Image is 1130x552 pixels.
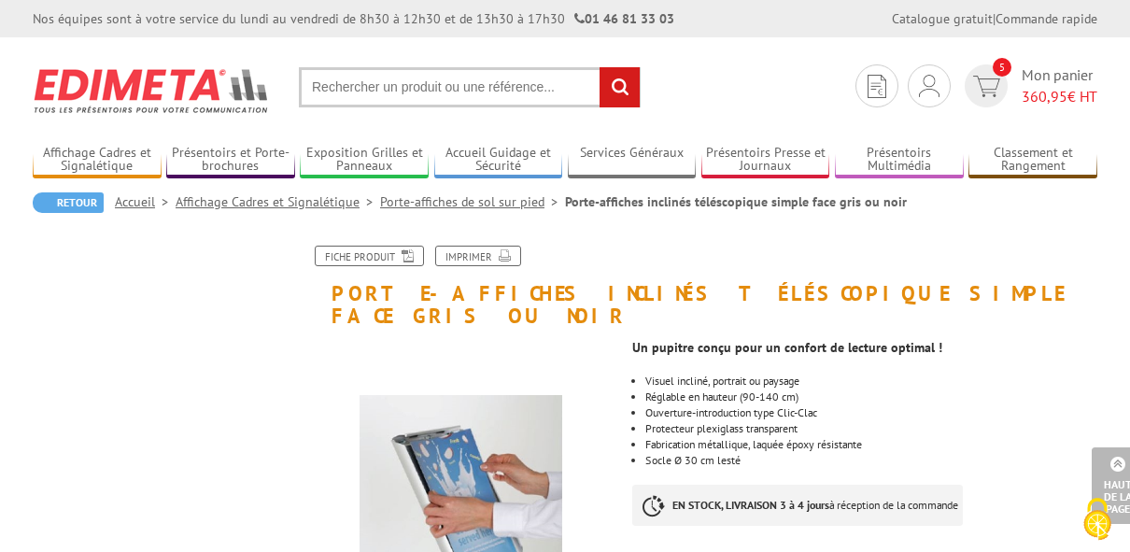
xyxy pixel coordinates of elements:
[993,58,1011,77] span: 5
[892,9,1097,28] div: |
[300,145,429,176] a: Exposition Grilles et Panneaux
[701,145,830,176] a: Présentoirs Presse et Journaux
[973,76,1000,97] img: devis rapide
[645,439,1097,450] li: Fabrication métallique, laquée époxy résistante
[565,192,907,211] li: Porte-affiches inclinés téléscopique simple face gris ou noir
[290,246,1111,327] h1: Porte-affiches inclinés téléscopique simple face gris ou noir
[960,64,1097,107] a: devis rapide 5 Mon panier 360,95€ HT
[632,485,963,526] p: à réception de la commande
[434,145,563,176] a: Accueil Guidage et Sécurité
[645,391,1097,403] li: Réglable en hauteur (90-140 cm)
[176,193,380,210] a: Affichage Cadres et Signalétique
[1065,488,1130,552] button: Cookies (fenêtre modale)
[1022,87,1067,106] span: 360,95
[299,67,641,107] input: Rechercher un produit ou une référence...
[33,145,162,176] a: Affichage Cadres et Signalétique
[645,455,1097,466] li: Socle Ø 30 cm lesté
[1074,496,1121,543] img: Cookies (fenêtre modale)
[33,9,674,28] div: Nos équipes sont à votre service du lundi au vendredi de 8h30 à 12h30 et de 13h30 à 17h30
[632,338,1066,357] td: Un pupitre conçu pour un confort de lecture optimal !
[672,498,829,512] strong: EN STOCK, LIVRAISON 3 à 4 jours
[315,246,424,266] a: Fiche produit
[919,75,939,97] img: devis rapide
[868,75,886,98] img: devis rapide
[835,145,964,176] a: Présentoirs Multimédia
[645,375,1097,387] li: Visuel incliné, portrait ou paysage
[1022,64,1097,107] span: Mon panier
[996,10,1097,27] a: Commande rapide
[435,246,521,266] a: Imprimer
[892,10,993,27] a: Catalogue gratuit
[115,193,176,210] a: Accueil
[574,10,674,27] strong: 01 46 81 33 03
[645,407,1097,418] div: Ouverture-introduction type Clic-Clac
[380,193,565,210] a: Porte-affiches de sol sur pied
[600,67,640,107] input: rechercher
[1022,86,1097,107] span: € HT
[33,56,271,125] img: Edimeta
[968,145,1097,176] a: Classement et Rangement
[568,145,697,176] a: Services Généraux
[645,423,1097,434] li: Protecteur plexiglass transparent
[33,192,104,213] a: Retour
[166,145,295,176] a: Présentoirs et Porte-brochures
